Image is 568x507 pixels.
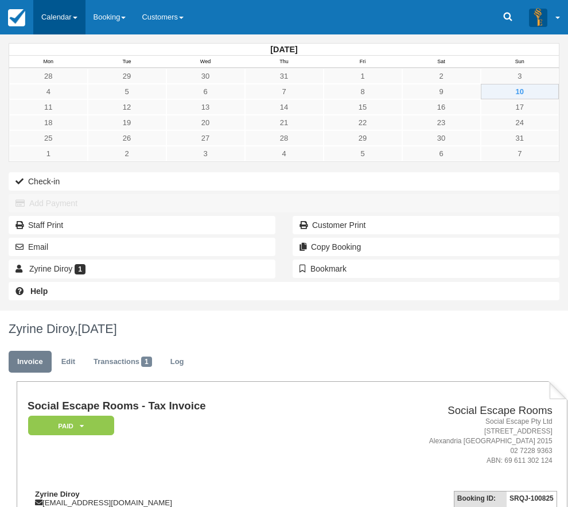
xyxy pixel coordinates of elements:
[162,351,193,373] a: Log
[9,238,275,256] button: Email
[9,56,88,68] th: Mon
[53,351,84,373] a: Edit
[88,146,166,161] a: 2
[75,264,85,274] span: 1
[166,84,245,99] a: 6
[509,494,554,502] strong: SRQJ-100825
[402,115,481,130] a: 23
[529,8,547,26] img: A3
[293,238,559,256] button: Copy Booking
[35,490,80,498] strong: Zyrine Diroy
[481,56,559,68] th: Sun
[270,45,297,54] strong: [DATE]
[481,115,559,130] a: 24
[481,130,559,146] a: 31
[245,130,324,146] a: 28
[88,84,166,99] a: 5
[166,99,245,115] a: 13
[88,56,166,68] th: Tue
[88,99,166,115] a: 12
[28,416,114,436] em: Paid
[481,146,559,161] a: 7
[324,56,402,68] th: Fri
[245,99,324,115] a: 14
[336,405,553,417] h2: Social Escape Rooms
[245,115,324,130] a: 21
[402,99,481,115] a: 16
[9,99,88,115] a: 11
[78,322,117,336] span: [DATE]
[166,130,245,146] a: 27
[245,146,324,161] a: 4
[141,357,152,367] span: 1
[9,282,559,300] a: Help
[481,99,559,115] a: 17
[9,172,559,191] button: Check-in
[402,84,481,99] a: 9
[29,264,72,273] span: Zyrine Diroy
[9,84,88,99] a: 4
[166,68,245,84] a: 30
[293,260,559,278] button: Bookmark
[245,56,324,68] th: Thu
[9,260,275,278] a: Zyrine Diroy 1
[402,146,481,161] a: 6
[28,400,331,412] h1: Social Escape Rooms - Tax Invoice
[402,68,481,84] a: 2
[9,216,275,234] a: Staff Print
[166,56,245,68] th: Wed
[324,68,402,84] a: 1
[454,491,507,506] th: Booking ID:
[293,216,559,234] a: Customer Print
[9,115,88,130] a: 18
[28,415,110,436] a: Paid
[9,322,559,336] h1: Zyrine Diroy,
[88,68,166,84] a: 29
[324,84,402,99] a: 8
[324,99,402,115] a: 15
[9,68,88,84] a: 28
[9,194,559,212] button: Add Payment
[324,146,402,161] a: 5
[324,130,402,146] a: 29
[85,351,161,373] a: Transactions1
[324,115,402,130] a: 22
[9,351,52,373] a: Invoice
[30,287,48,296] b: Help
[166,115,245,130] a: 20
[481,68,559,84] a: 3
[166,146,245,161] a: 3
[245,84,324,99] a: 7
[481,84,559,99] a: 10
[8,9,25,26] img: checkfront-main-nav-mini-logo.png
[336,417,553,466] address: Social Escape Pty Ltd [STREET_ADDRESS] Alexandria [GEOGRAPHIC_DATA] 2015 02 7228 9363 ABN: 69 611...
[402,130,481,146] a: 30
[88,115,166,130] a: 19
[9,146,88,161] a: 1
[9,130,88,146] a: 25
[245,68,324,84] a: 31
[88,130,166,146] a: 26
[402,56,481,68] th: Sat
